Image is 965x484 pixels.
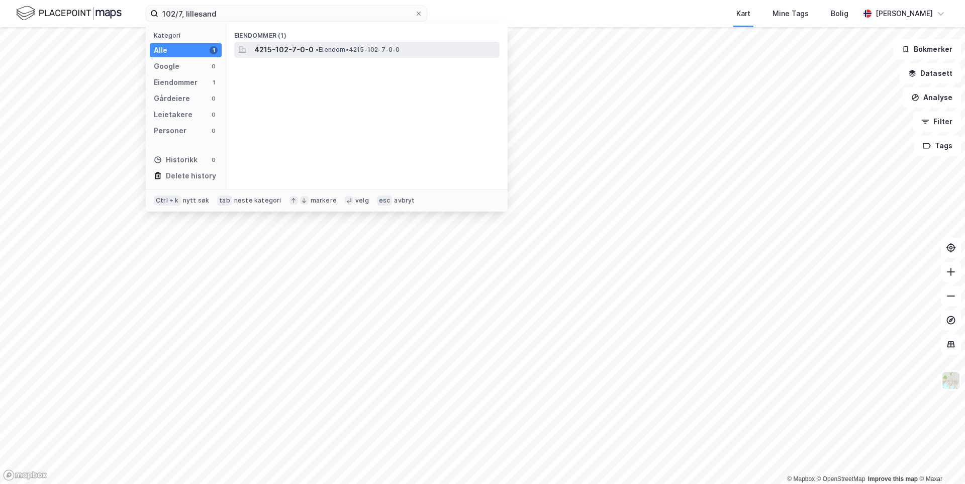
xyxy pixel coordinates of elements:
div: 0 [210,94,218,103]
div: 0 [210,111,218,119]
div: Personer [154,125,186,137]
span: 4215-102-7-0-0 [254,44,314,56]
div: 1 [210,78,218,86]
div: [PERSON_NAME] [876,8,933,20]
div: Kart [736,8,750,20]
div: 0 [210,127,218,135]
button: Bokmerker [893,39,961,59]
div: Historikk [154,154,198,166]
img: logo.f888ab2527a4732fd821a326f86c7f29.svg [16,5,122,22]
input: Søk på adresse, matrikkel, gårdeiere, leietakere eller personer [158,6,415,21]
a: Mapbox [787,475,815,482]
div: Leietakere [154,109,192,121]
a: Mapbox homepage [3,469,47,481]
a: OpenStreetMap [817,475,865,482]
button: Tags [914,136,961,156]
div: Kontrollprogram for chat [915,436,965,484]
span: Eiendom • 4215-102-7-0-0 [316,46,400,54]
div: avbryt [394,197,415,205]
div: tab [217,196,232,206]
div: Google [154,60,179,72]
div: Mine Tags [773,8,809,20]
div: nytt søk [183,197,210,205]
div: 0 [210,156,218,164]
div: Eiendommer [154,76,198,88]
img: Z [941,371,960,390]
div: velg [355,197,369,205]
div: Alle [154,44,167,56]
iframe: Chat Widget [915,436,965,484]
a: Improve this map [868,475,918,482]
div: Ctrl + k [154,196,181,206]
div: Kategori [154,32,222,39]
div: Bolig [831,8,848,20]
div: 1 [210,46,218,54]
span: • [316,46,319,53]
button: Analyse [903,87,961,108]
div: Eiendommer (1) [226,24,508,42]
div: Gårdeiere [154,92,190,105]
div: 0 [210,62,218,70]
div: neste kategori [234,197,281,205]
div: esc [377,196,393,206]
div: Delete history [166,170,216,182]
div: markere [311,197,337,205]
button: Datasett [900,63,961,83]
button: Filter [913,112,961,132]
